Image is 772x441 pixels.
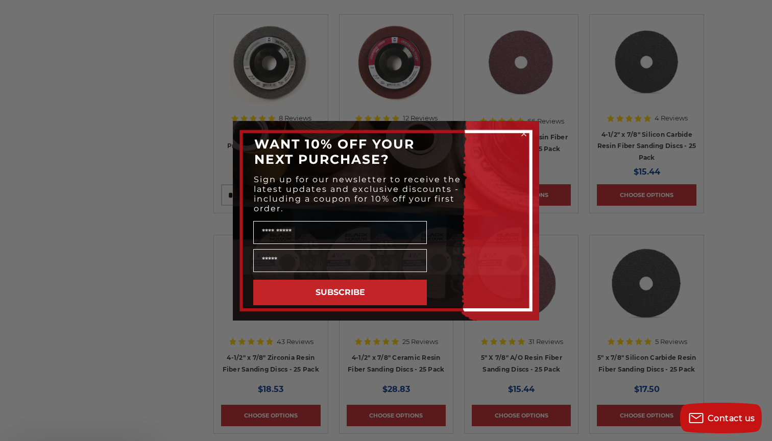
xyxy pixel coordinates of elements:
button: Close dialog [519,129,529,139]
span: Contact us [708,413,755,423]
span: Sign up for our newsletter to receive the latest updates and exclusive discounts - including a co... [254,175,461,213]
span: WANT 10% OFF YOUR NEXT PURCHASE? [254,136,415,167]
input: Email [253,249,427,272]
button: SUBSCRIBE [253,280,427,305]
button: Contact us [680,403,762,433]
